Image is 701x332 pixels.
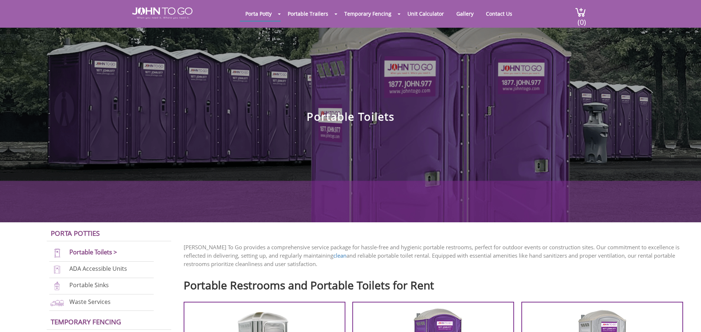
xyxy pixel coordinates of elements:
img: ADA-units-new.png [49,265,65,274]
span: (0) [577,11,586,27]
a: Porta Potty [240,7,277,21]
a: Portable Sinks [69,281,109,289]
img: JOHN to go [132,7,192,19]
a: ADA Accessible Units [69,265,127,273]
a: clean [333,252,346,259]
img: portable-toilets-new.png [49,248,65,258]
a: Contact Us [480,7,518,21]
a: Temporary Fencing [51,317,121,326]
img: portable-sinks-new.png [49,281,65,291]
img: cart a [575,7,586,17]
a: Portable Toilets > [69,248,117,256]
a: Porta Potties [51,229,100,238]
a: Gallery [451,7,479,21]
a: Temporary Fencing [339,7,397,21]
img: waste-services-new.png [49,298,65,308]
a: Unit Calculator [402,7,449,21]
a: Portable Trailers [282,7,334,21]
h2: Portable Restrooms and Portable Toilets for Rent [184,276,690,291]
a: Waste Services [69,298,111,306]
p: [PERSON_NAME] To Go provides a comprehensive service package for hassle-free and hygienic portabl... [184,243,690,268]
